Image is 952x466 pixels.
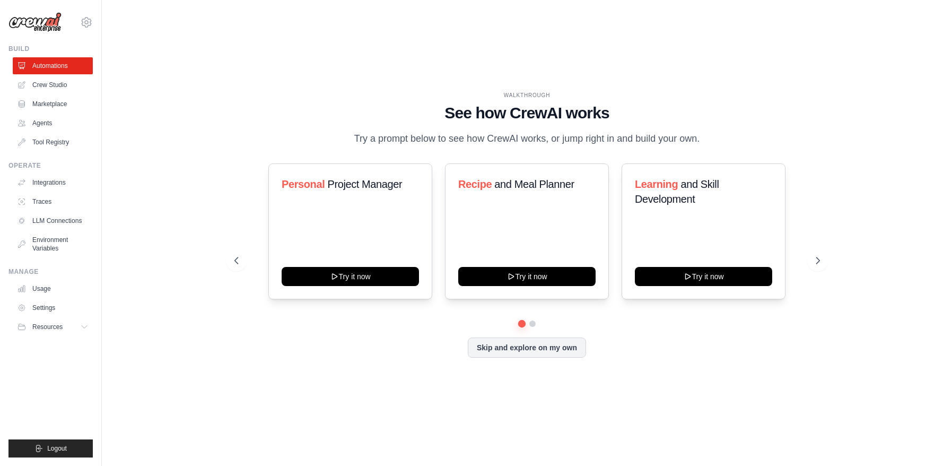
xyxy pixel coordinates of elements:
div: Build [8,45,93,53]
button: Skip and explore on my own [468,338,586,358]
button: Resources [13,318,93,335]
span: Learning [635,178,678,190]
a: Traces [13,193,93,210]
a: Usage [13,280,93,297]
a: Crew Studio [13,76,93,93]
button: Try it now [282,267,419,286]
a: Environment Variables [13,231,93,257]
button: Logout [8,439,93,458]
a: Integrations [13,174,93,191]
span: Recipe [458,178,492,190]
p: Try a prompt below to see how CrewAI works, or jump right in and build your own. [349,131,705,146]
a: LLM Connections [13,212,93,229]
span: Resources [32,323,63,331]
span: Logout [47,444,67,453]
div: Operate [8,161,93,170]
img: Logo [8,12,62,32]
a: Agents [13,115,93,132]
span: and Meal Planner [494,178,574,190]
a: Tool Registry [13,134,93,151]
a: Marketplace [13,96,93,113]
a: Automations [13,57,93,74]
span: Project Manager [327,178,402,190]
div: WALKTHROUGH [234,91,820,99]
button: Try it now [635,267,772,286]
span: Personal [282,178,325,190]
h1: See how CrewAI works [234,103,820,123]
button: Try it now [458,267,596,286]
div: Manage [8,267,93,276]
a: Settings [13,299,93,316]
